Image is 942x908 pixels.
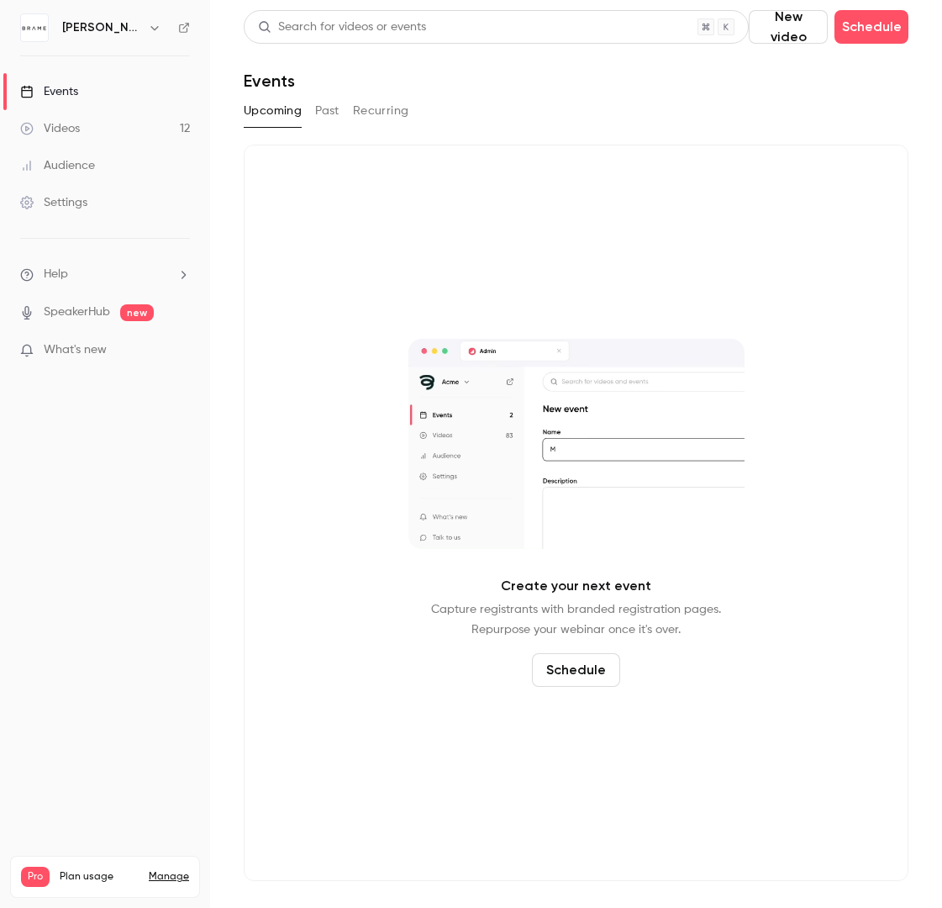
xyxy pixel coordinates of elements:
[20,266,190,283] li: help-dropdown-opener
[62,19,141,36] h6: [PERSON_NAME]
[834,10,908,44] button: Schedule
[21,14,48,41] img: BRAME
[244,98,302,124] button: Upcoming
[20,83,78,100] div: Events
[44,341,107,359] span: What's new
[244,71,295,91] h1: Events
[315,98,339,124] button: Past
[44,266,68,283] span: Help
[258,18,426,36] div: Search for videos or events
[44,304,110,321] a: SpeakerHub
[60,870,139,884] span: Plan usage
[353,98,409,124] button: Recurring
[532,653,620,687] button: Schedule
[431,599,721,640] p: Capture registrants with branded registration pages. Repurpose your webinar once it's over.
[20,194,87,211] div: Settings
[501,576,651,596] p: Create your next event
[149,870,189,884] a: Manage
[120,304,154,321] span: new
[749,10,828,44] button: New video
[21,867,50,887] span: Pro
[20,120,80,137] div: Videos
[20,157,95,174] div: Audience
